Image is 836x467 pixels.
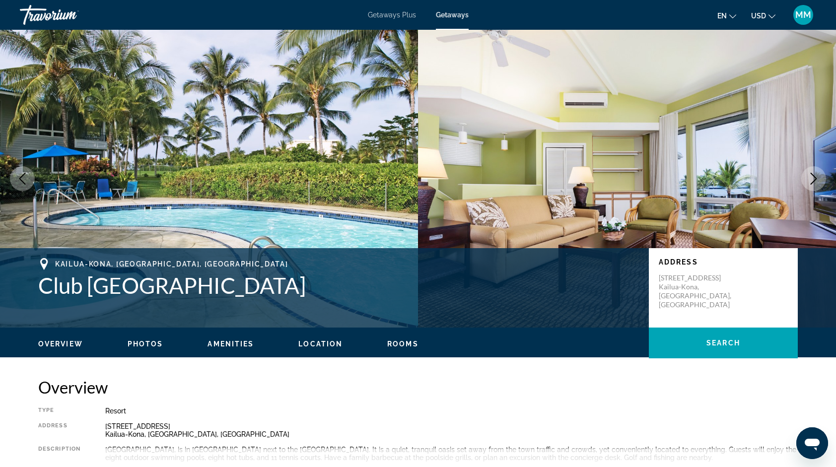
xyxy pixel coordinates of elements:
a: Travorium [20,2,119,28]
h1: Club [GEOGRAPHIC_DATA] [38,272,639,298]
p: [STREET_ADDRESS] Kailua-Kona, [GEOGRAPHIC_DATA], [GEOGRAPHIC_DATA] [659,273,738,309]
span: en [717,12,727,20]
p: Address [659,258,788,266]
button: Next image [801,166,826,191]
button: Location [298,339,343,348]
button: Overview [38,339,83,348]
button: Photos [128,339,163,348]
div: Address [38,422,80,438]
button: Amenities [208,339,254,348]
div: Resort [105,407,798,415]
h2: Overview [38,377,798,397]
button: Search [649,328,798,358]
div: Type [38,407,80,415]
div: [GEOGRAPHIC_DATA], is in [GEOGRAPHIC_DATA] next to the [GEOGRAPHIC_DATA]. It is a quiet, tranquil... [105,446,798,462]
a: Getaways Plus [368,11,416,19]
button: User Menu [790,4,816,25]
button: Previous image [10,166,35,191]
span: Search [706,339,740,347]
span: MM [795,10,811,20]
span: USD [751,12,766,20]
div: Description [38,446,80,462]
a: Getaways [436,11,469,19]
button: Change currency [751,8,775,23]
iframe: Button to launch messaging window [796,427,828,459]
button: Change language [717,8,736,23]
div: [STREET_ADDRESS] Kailua-Kona, [GEOGRAPHIC_DATA], [GEOGRAPHIC_DATA] [105,422,798,438]
button: Rooms [387,339,418,348]
span: Kailua-Kona, [GEOGRAPHIC_DATA], [GEOGRAPHIC_DATA] [55,260,288,268]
